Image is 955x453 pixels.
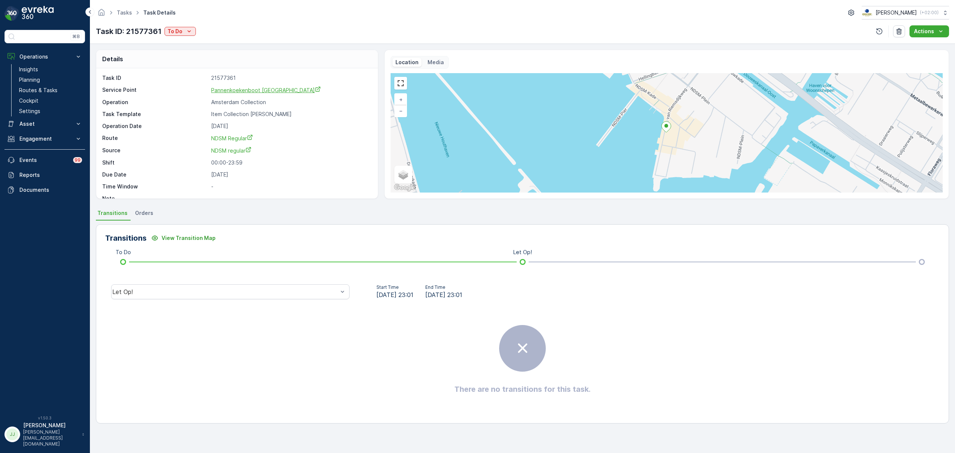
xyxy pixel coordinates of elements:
a: Layers [395,166,411,183]
p: Settings [19,107,40,115]
p: Shift [102,159,208,166]
button: [PERSON_NAME](+02:00) [862,6,949,19]
div: JJ [6,428,18,440]
a: Zoom In [395,94,406,105]
span: + [399,96,403,103]
a: NDSM Regular [211,134,370,142]
p: Planning [19,76,40,84]
p: Routes & Tasks [19,87,57,94]
p: [PERSON_NAME] [876,9,917,16]
a: Reports [4,168,85,182]
p: Details [102,54,123,63]
p: Transitions [105,232,147,244]
p: Item Collection [PERSON_NAME] [211,110,370,118]
p: 21577361 [211,74,370,82]
p: Task Template [102,110,208,118]
span: v 1.50.3 [4,416,85,420]
h2: There are no transitions for this task. [454,384,591,395]
a: Zoom Out [395,105,406,116]
p: To Do [116,249,131,256]
span: Transitions [97,209,128,217]
img: logo [4,6,19,21]
p: Reports [19,171,82,179]
a: Settings [16,106,85,116]
p: Let Op! [513,249,532,256]
a: Planning [16,75,85,85]
p: Asset [19,120,70,128]
span: NDSM regular [211,147,251,154]
div: Let Op! [112,288,338,295]
p: Operations [19,53,70,60]
p: ⌘B [72,34,80,40]
p: Location [395,59,419,66]
a: NDSM regular [211,147,370,154]
button: Engagement [4,131,85,146]
p: To Do [167,28,182,35]
p: Start Time [376,284,413,290]
button: Operations [4,49,85,64]
a: Tasks [117,9,132,16]
p: 99 [75,157,81,163]
button: JJ[PERSON_NAME][PERSON_NAME][EMAIL_ADDRESS][DOMAIN_NAME] [4,422,85,447]
a: Open this area in Google Maps (opens a new window) [392,183,417,193]
p: Actions [914,28,934,35]
a: Documents [4,182,85,197]
p: Amsterdam Collection [211,99,370,106]
button: To Do [165,27,196,36]
span: [DATE] 23:01 [425,290,462,299]
span: Orders [135,209,153,217]
span: − [399,107,403,114]
p: - [211,183,370,190]
p: Task ID [102,74,208,82]
span: Task Details [142,9,177,16]
a: View Fullscreen [395,78,406,89]
a: Insights [16,64,85,75]
p: Time Window [102,183,208,190]
button: View Transition Map [147,232,220,244]
p: [PERSON_NAME] [23,422,78,429]
p: Due Date [102,171,208,178]
button: Asset [4,116,85,131]
span: Pannenkoekenboot [GEOGRAPHIC_DATA] [211,87,321,93]
p: Route [102,134,208,142]
p: Cockpit [19,97,38,104]
p: [DATE] [211,171,370,178]
img: basis-logo_rgb2x.png [862,9,873,17]
p: Insights [19,66,38,73]
p: [DATE] [211,122,370,130]
p: Operation [102,99,208,106]
p: Documents [19,186,82,194]
img: Google [392,183,417,193]
p: ( +02:00 ) [920,10,939,16]
a: Cockpit [16,96,85,106]
a: Routes & Tasks [16,85,85,96]
p: Service Point [102,86,208,94]
p: View Transition Map [162,234,216,242]
a: Events99 [4,153,85,168]
a: Pannenkoekenboot Amsterdam [211,86,370,94]
p: Source [102,147,208,154]
img: logo_dark-DEwI_e13.png [22,6,54,21]
p: [PERSON_NAME][EMAIL_ADDRESS][DOMAIN_NAME] [23,429,78,447]
span: [DATE] 23:01 [376,290,413,299]
p: Task ID: 21577361 [96,26,162,37]
p: 00:00-23:59 [211,159,370,166]
p: Events [19,156,69,164]
p: Engagement [19,135,70,143]
span: NDSM Regular [211,135,253,141]
a: Homepage [97,11,106,18]
p: End Time [425,284,462,290]
p: Operation Date [102,122,208,130]
p: - [211,195,370,202]
p: Media [428,59,444,66]
p: Note [102,195,208,202]
button: Actions [909,25,949,37]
